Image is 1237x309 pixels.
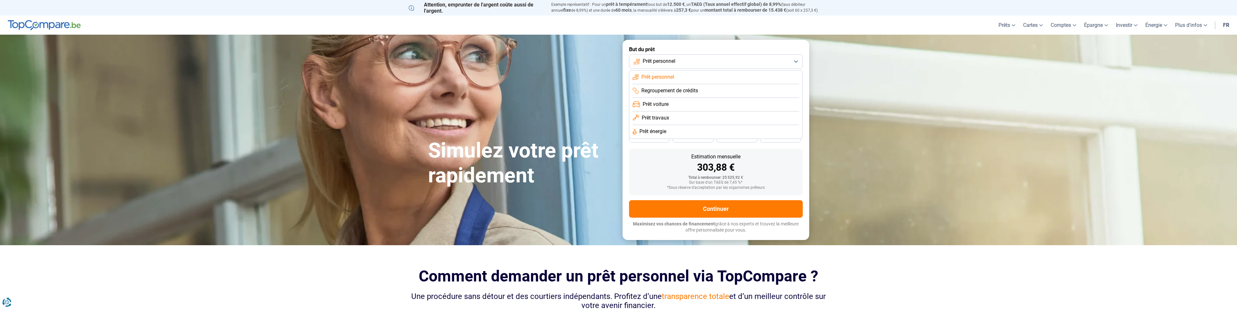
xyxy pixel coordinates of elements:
[1080,16,1112,35] a: Épargne
[705,7,786,13] span: montant total à rembourser de 15.438 €
[1141,16,1171,35] a: Énergie
[1047,16,1080,35] a: Comptes
[563,7,571,13] span: fixe
[551,2,829,13] p: Exemple représentatif : Pour un tous but de , un (taux débiteur annuel de 8,99%) et une durée de ...
[1219,16,1233,35] a: fr
[642,136,657,140] span: 42 mois
[643,58,675,65] span: Prêt personnel
[1171,16,1211,35] a: Plus d'infos
[428,138,615,188] h1: Simulez votre prêt rapidement
[629,221,803,234] p: grâce à nos experts et trouvez la meilleure offre personnalisée pour vous.
[1112,16,1141,35] a: Investir
[409,267,829,285] h2: Comment demander un prêt personnel via TopCompare ?
[641,87,698,94] span: Regroupement de crédits
[629,200,803,218] button: Continuer
[643,101,669,108] span: Prêt voiture
[629,46,803,52] label: But du prêt
[1019,16,1047,35] a: Cartes
[691,2,781,7] span: TAEG (Taux annuel effectif global) de 8,99%
[615,7,632,13] span: 60 mois
[676,7,691,13] span: 257,3 €
[634,163,798,172] div: 303,88 €
[686,136,700,140] span: 36 mois
[995,16,1019,35] a: Prêts
[662,292,729,301] span: transparence totale
[667,2,685,7] span: 12.500 €
[634,180,798,185] div: Sur base d'un TAEG de 7,45 %*
[730,136,744,140] span: 30 mois
[634,186,798,190] div: *Sous réserve d'acceptation par les organismes prêteurs
[774,136,788,140] span: 24 mois
[633,221,715,226] span: Maximisez vos chances de financement
[606,2,647,7] span: prêt à tempérament
[634,176,798,180] div: Total à rembourser: 25 525,92 €
[642,114,669,121] span: Prêt travaux
[629,54,803,69] button: Prêt personnel
[639,128,666,135] span: Prêt énergie
[634,154,798,159] div: Estimation mensuelle
[641,74,674,81] span: Prêt personnel
[8,20,81,30] img: TopCompare
[409,2,543,14] p: Attention, emprunter de l'argent coûte aussi de l'argent.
